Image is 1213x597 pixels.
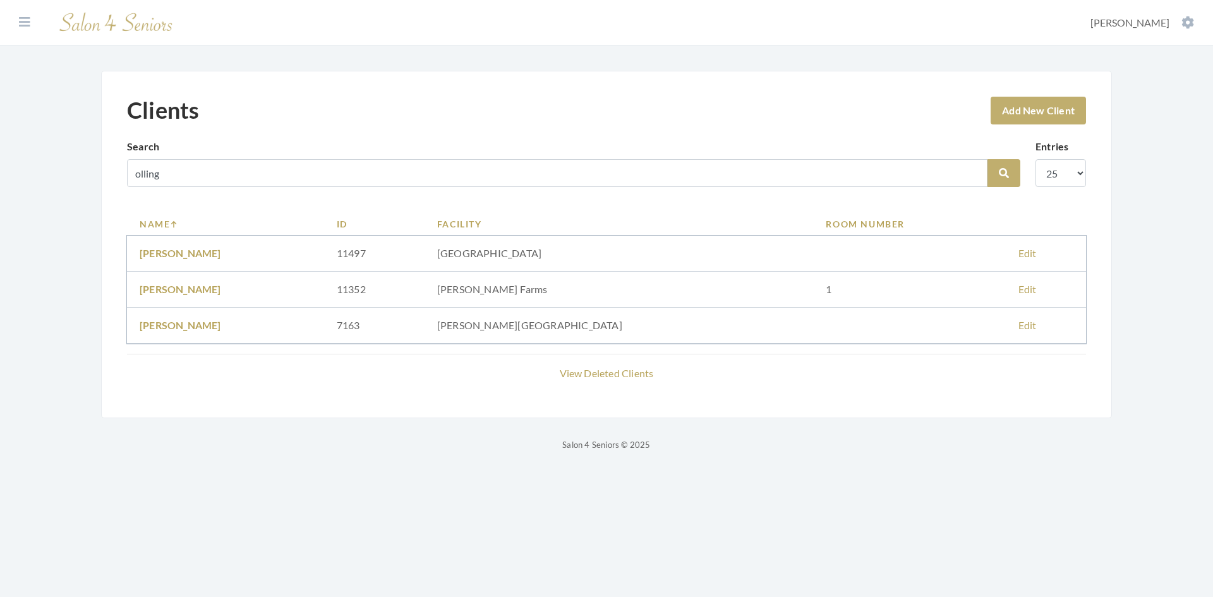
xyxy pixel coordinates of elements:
[425,308,814,344] td: [PERSON_NAME][GEOGRAPHIC_DATA]
[991,97,1086,124] a: Add New Client
[826,217,993,231] a: Room Number
[324,236,425,272] td: 11497
[1018,283,1037,295] a: Edit
[1035,139,1068,154] label: Entries
[1018,319,1037,331] a: Edit
[1090,16,1169,28] span: [PERSON_NAME]
[127,97,199,124] h1: Clients
[140,283,221,295] a: [PERSON_NAME]
[140,217,311,231] a: Name
[53,8,179,37] img: Salon 4 Seniors
[324,272,425,308] td: 11352
[813,272,1005,308] td: 1
[437,217,801,231] a: Facility
[1087,16,1198,30] button: [PERSON_NAME]
[425,272,814,308] td: [PERSON_NAME] Farms
[1018,247,1037,259] a: Edit
[337,217,412,231] a: ID
[127,159,987,187] input: Search by name, facility or room number
[101,437,1112,452] p: Salon 4 Seniors © 2025
[425,236,814,272] td: [GEOGRAPHIC_DATA]
[140,247,221,259] a: [PERSON_NAME]
[127,139,159,154] label: Search
[324,308,425,344] td: 7163
[140,319,221,331] a: [PERSON_NAME]
[560,367,654,379] a: View Deleted Clients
